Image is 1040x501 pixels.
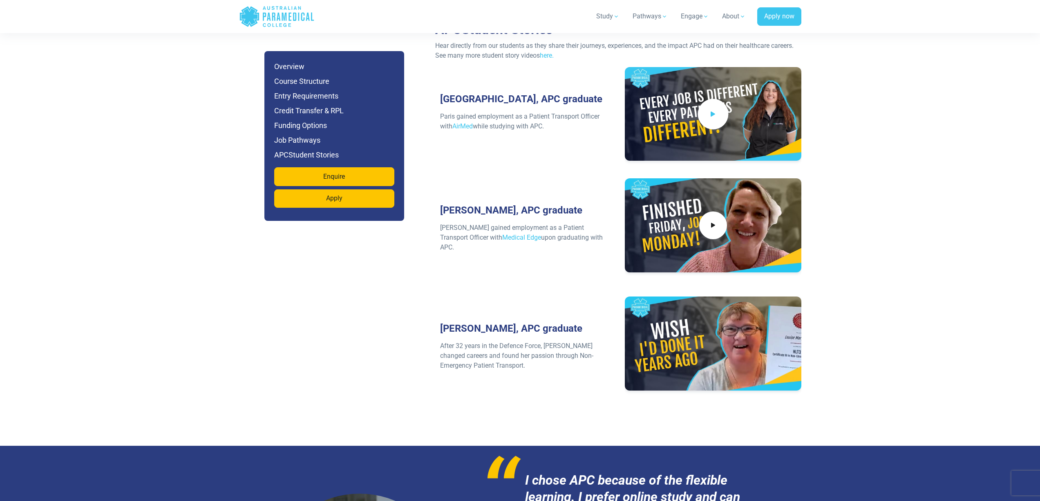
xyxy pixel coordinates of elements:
[435,204,612,216] h3: [PERSON_NAME], APC graduate
[435,93,612,105] h3: [GEOGRAPHIC_DATA], APC graduate
[440,223,607,252] p: [PERSON_NAME] gained employment as a Patient Transport Officer with upon graduating with APC.
[591,5,624,28] a: Study
[540,52,554,59] a: here.
[630,297,796,391] iframe: Changing Careers after 30 years | Lou Reason
[757,7,801,26] a: Apply now
[435,323,612,335] h3: [PERSON_NAME], APC graduate
[239,3,315,30] a: Australian Paramedical College
[502,234,541,241] a: Medical Edge
[628,5,673,28] a: Pathways
[440,112,607,131] p: Paris gained employment as a Patient Transport Officer with while studying with APC.
[435,41,801,61] p: Hear directly from our students as they share their journeys, experiences, and the impact APC had...
[452,122,473,130] a: AirMed
[717,5,751,28] a: About
[440,341,607,371] p: After 32 years in the Defence Force, [PERSON_NAME] changed careers and found her passion through ...
[676,5,714,28] a: Engage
